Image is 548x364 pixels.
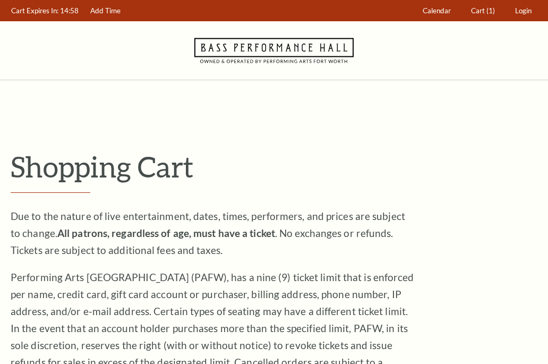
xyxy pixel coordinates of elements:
[466,1,500,21] a: Cart (1)
[11,6,58,15] span: Cart Expires In:
[515,6,532,15] span: Login
[471,6,485,15] span: Cart
[11,210,405,256] span: Due to the nature of live entertainment, dates, times, performers, and prices are subject to chan...
[11,149,537,184] p: Shopping Cart
[85,1,126,21] a: Add Time
[486,6,495,15] span: (1)
[423,6,451,15] span: Calendar
[510,1,537,21] a: Login
[418,1,456,21] a: Calendar
[60,6,79,15] span: 14:58
[57,227,275,239] strong: All patrons, regardless of age, must have a ticket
